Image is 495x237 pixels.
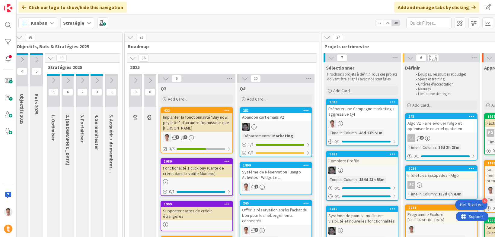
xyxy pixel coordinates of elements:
div: 1785 [329,207,398,211]
span: 2. Engager [65,114,71,165]
span: : [270,133,271,139]
div: 1999 [164,202,232,206]
span: 2 [77,89,88,96]
div: JG [240,226,311,234]
div: 2000 [329,100,398,104]
span: 4 [17,68,27,75]
div: Algo V2. Faire évoluer l’algo et optimiser le courriel quotidien [406,119,477,133]
span: 1 [175,135,179,139]
li: Lien a une strategie [412,92,477,96]
div: Max 8 [429,58,437,61]
div: 2000Préparer une Campagne marketing + aggressive Q4 [327,99,398,118]
div: 2000 [327,99,398,105]
img: avatar [4,225,12,233]
div: Time in Column [407,191,436,197]
span: Objectifs, Buts & Stratégies 2025 [17,43,115,49]
span: Stratégies 2025 [48,64,112,70]
div: AA [240,123,311,131]
a: 1968Complete ProfileAATime in Column:154d 23h 53m0/10/1 [326,151,398,201]
div: 1785 [327,206,398,212]
div: 251 [243,108,311,113]
div: 245 [408,114,477,119]
div: 0/1 [406,152,477,160]
div: 1989 [164,159,232,164]
img: JG [328,120,336,128]
div: 1989 [161,159,232,164]
span: 6 [416,54,426,61]
div: 265Offrir la réservation après l'achat du bon pour les hébergements connectés [240,201,311,225]
div: 245 [406,114,477,119]
div: Time in Column [328,129,357,136]
a: 245Algo V2. Faire évoluer l’algo et optimiser le courriel quotidienECTime in Column:86d 3h 23m0/1 [405,113,477,161]
span: 16 [139,55,149,62]
li: Specs et training [412,77,477,82]
div: Time in Column [407,144,436,151]
img: JG [487,186,494,194]
span: Objectifs 2025 [19,94,25,124]
div: EC [406,134,477,142]
div: Implanter la fonctionnalité "Buy now, pay later" d'un autre fournisseur que [PERSON_NAME] [161,113,232,132]
a: 1999Supporter cartes de crédit étrangères [161,201,233,231]
div: 2036 [408,167,477,171]
span: 1 [254,185,258,189]
b: Stratégie [63,20,84,26]
span: 6 [63,89,73,96]
span: 21 [136,34,146,41]
span: 0 / 1 [248,150,254,156]
img: AA [328,227,336,235]
a: 2036Infolettres Escapades - AlgoECTime in Column:137d 6h 43m [405,165,477,200]
span: Add Card... [247,96,266,102]
div: Infolettres Escapades - Algo [406,171,477,179]
div: JG [240,183,311,191]
div: Supporter cartes de crédit étrangères [161,207,232,220]
span: Add Card... [333,88,353,93]
div: Get Started [460,202,483,208]
div: Click our logo to show/hide this navigation [18,2,127,13]
div: JG [406,226,477,233]
img: JG [242,226,250,234]
div: Min 2 [429,55,436,58]
div: 137d 6h 43m [437,191,463,197]
span: 2x [384,20,392,26]
span: 0 / 1 [334,185,340,192]
a: 2000Préparer une Campagne marketing + aggressive Q4JGTime in Column:45d 23h 51m0/1 [326,99,398,146]
span: 10 [251,75,261,82]
span: 1. Optimiser [50,114,56,141]
span: 1x [375,20,384,26]
div: AA [327,167,398,174]
span: 4 [254,228,258,232]
span: 5 [48,89,59,96]
div: 1899Système de Réservation Tuango Activités - Widget et... [240,163,311,181]
div: 1999 [161,201,232,207]
img: JG [4,208,12,216]
span: 3 [106,89,117,96]
div: 432 [161,108,232,113]
span: Q3 [161,86,166,92]
span: Roadmap [128,43,311,49]
span: Définir [405,65,420,71]
span: : [357,129,358,136]
input: Quick Filter... [406,17,452,28]
div: 0/1 [240,149,311,157]
div: 86d 3h 23m [437,144,461,151]
div: 4 [482,198,487,204]
div: AA [327,227,398,235]
li: Critères d'acceptation [412,82,477,87]
div: Fonctionalité 1 click buy (Carte de crédit dans la voûte Moneris) [161,164,232,177]
span: 0 / 1 [414,153,419,159]
p: Prochains projets à définir. Tous ces projets doivent être alignés avec nos stratégies. [327,72,397,82]
img: AA [242,123,250,131]
span: 0 / 1 [334,193,340,200]
div: 2041 [408,206,477,210]
div: EC [407,134,415,142]
span: 2 [184,135,187,139]
div: 0/1 [327,185,398,192]
div: Marketing [271,133,295,139]
span: : [436,144,437,151]
span: 3 [92,89,102,96]
div: 154d 23h 53m [358,176,386,183]
span: 2025 [130,64,309,70]
span: Q1 [133,114,139,120]
div: Add and manage tabs by clicking [394,2,479,13]
span: 0 / 1 [169,189,175,195]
